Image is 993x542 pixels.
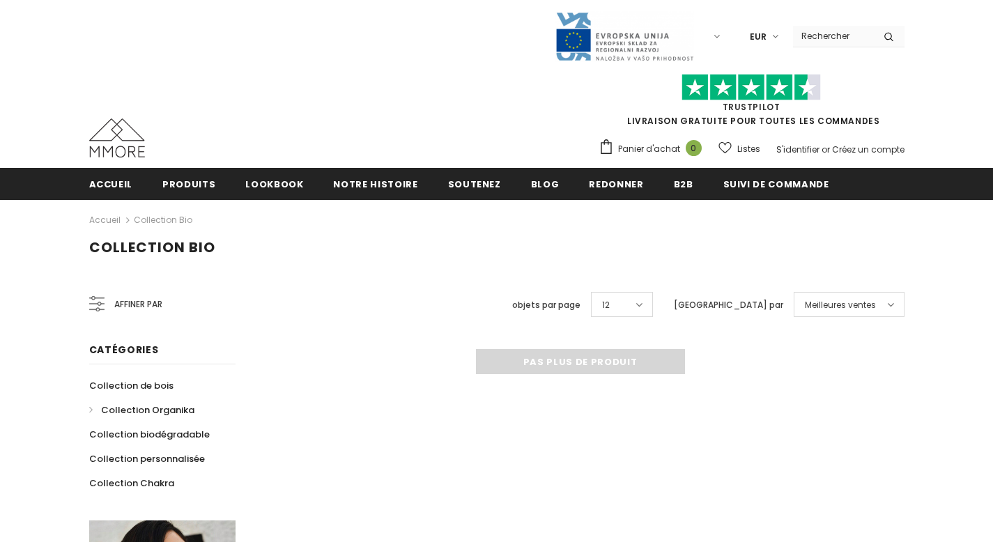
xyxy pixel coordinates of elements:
[599,80,905,127] span: LIVRAISON GRATUITE POUR TOUTES LES COMMANDES
[333,178,417,191] span: Notre histoire
[589,178,643,191] span: Redonner
[89,422,210,447] a: Collection biodégradable
[448,168,501,199] a: soutenez
[531,168,560,199] a: Blog
[89,118,145,157] img: Cas MMORE
[245,168,303,199] a: Lookbook
[531,178,560,191] span: Blog
[737,142,760,156] span: Listes
[822,144,830,155] span: or
[555,30,694,42] a: Javni Razpis
[89,452,205,465] span: Collection personnalisée
[101,403,194,417] span: Collection Organika
[793,26,873,46] input: Search Site
[686,140,702,156] span: 0
[602,298,610,312] span: 12
[555,11,694,62] img: Javni Razpis
[512,298,580,312] label: objets par page
[89,343,159,357] span: Catégories
[89,178,133,191] span: Accueil
[162,168,215,199] a: Produits
[89,428,210,441] span: Collection biodégradable
[682,74,821,101] img: Faites confiance aux étoiles pilotes
[674,168,693,199] a: B2B
[750,30,767,44] span: EUR
[723,178,829,191] span: Suivi de commande
[134,214,192,226] a: Collection Bio
[89,238,215,257] span: Collection Bio
[245,178,303,191] span: Lookbook
[776,144,819,155] a: S'identifier
[89,379,174,392] span: Collection de bois
[89,477,174,490] span: Collection Chakra
[89,373,174,398] a: Collection de bois
[723,168,829,199] a: Suivi de commande
[114,297,162,312] span: Affiner par
[89,447,205,471] a: Collection personnalisée
[89,398,194,422] a: Collection Organika
[589,168,643,199] a: Redonner
[674,298,783,312] label: [GEOGRAPHIC_DATA] par
[718,137,760,161] a: Listes
[89,471,174,495] a: Collection Chakra
[599,139,709,160] a: Panier d'achat 0
[89,168,133,199] a: Accueil
[723,101,780,113] a: TrustPilot
[674,178,693,191] span: B2B
[89,212,121,229] a: Accueil
[162,178,215,191] span: Produits
[805,298,876,312] span: Meilleures ventes
[832,144,905,155] a: Créez un compte
[448,178,501,191] span: soutenez
[618,142,680,156] span: Panier d'achat
[333,168,417,199] a: Notre histoire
